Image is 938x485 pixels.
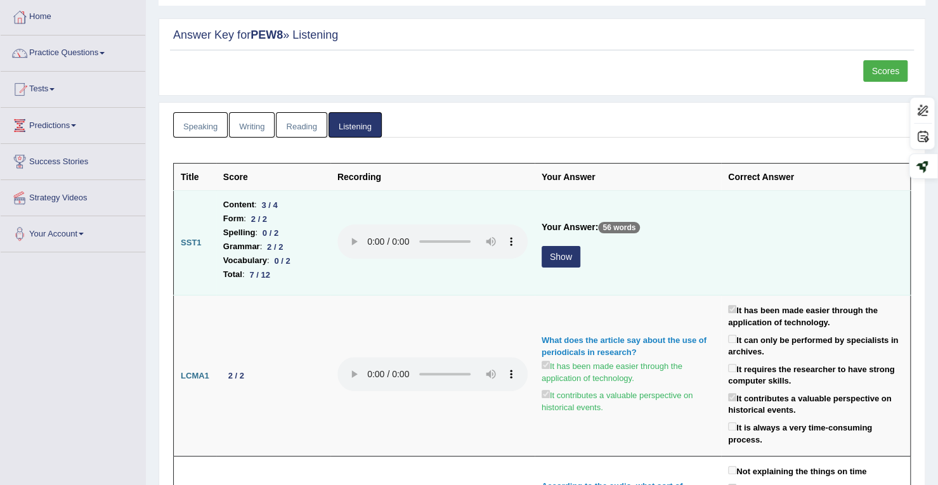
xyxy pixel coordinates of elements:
li: : [223,254,323,268]
input: It has been made easier through the application of technology. [542,361,550,369]
li: : [223,226,323,240]
label: It contributes a valuable perspective on historical events. [728,391,903,417]
b: SST1 [181,238,202,247]
label: It requires the researcher to have strong computer skills. [728,361,903,387]
input: It contributes a valuable perspective on historical events. [542,390,550,398]
a: Speaking [173,112,228,138]
div: 0 / 2 [257,226,283,240]
input: Not explaining the things on time [728,466,736,474]
label: It has been made easier through the application of technology. [542,358,714,384]
b: Spelling [223,226,256,240]
a: Predictions [1,108,145,139]
th: Your Answer [535,164,721,191]
a: Practice Questions [1,36,145,67]
h2: Answer Key for » Listening [173,29,911,42]
div: 0 / 2 [270,254,296,268]
div: 7 / 12 [245,268,275,281]
b: Total [223,268,242,281]
div: 2 / 2 [223,369,249,382]
a: Listening [329,112,382,138]
b: Grammar [223,240,260,254]
b: Form [223,212,244,226]
label: It can only be performed by specialists in archives. [728,332,903,358]
div: What does the article say about the use of periodicals in research? [542,335,714,358]
input: It contributes a valuable perspective on historical events. [728,393,736,401]
label: It is always a very time-consuming process. [728,420,903,446]
label: It has been made easier through the application of technology. [728,302,903,328]
a: Your Account [1,216,145,248]
input: It can only be performed by specialists in archives. [728,335,736,343]
div: 2 / 2 [262,240,288,254]
a: Reading [276,112,327,138]
strong: PEW8 [251,29,283,41]
input: It has been made easier through the application of technology. [728,305,736,313]
b: Your Answer: [542,222,598,232]
th: Recording [330,164,535,191]
a: Strategy Videos [1,180,145,212]
a: Success Stories [1,144,145,176]
a: Tests [1,72,145,103]
th: Title [174,164,216,191]
label: It contributes a valuable perspective on historical events. [542,387,714,413]
button: Show [542,246,580,268]
b: LCMA1 [181,371,209,380]
th: Correct Answer [721,164,910,191]
li: : [223,268,323,281]
li: : [223,240,323,254]
input: It is always a very time-consuming process. [728,422,736,430]
div: 2 / 2 [246,212,272,226]
li: : [223,212,323,226]
a: Writing [229,112,275,138]
th: Score [216,164,330,191]
input: It requires the researcher to have strong computer skills. [728,364,736,372]
b: Content [223,198,254,212]
b: Vocabulary [223,254,267,268]
p: 56 words [598,222,640,233]
li: : [223,198,323,212]
label: Not explaining the things on time [728,463,866,478]
a: Scores [863,60,908,82]
div: 3 / 4 [257,198,283,212]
